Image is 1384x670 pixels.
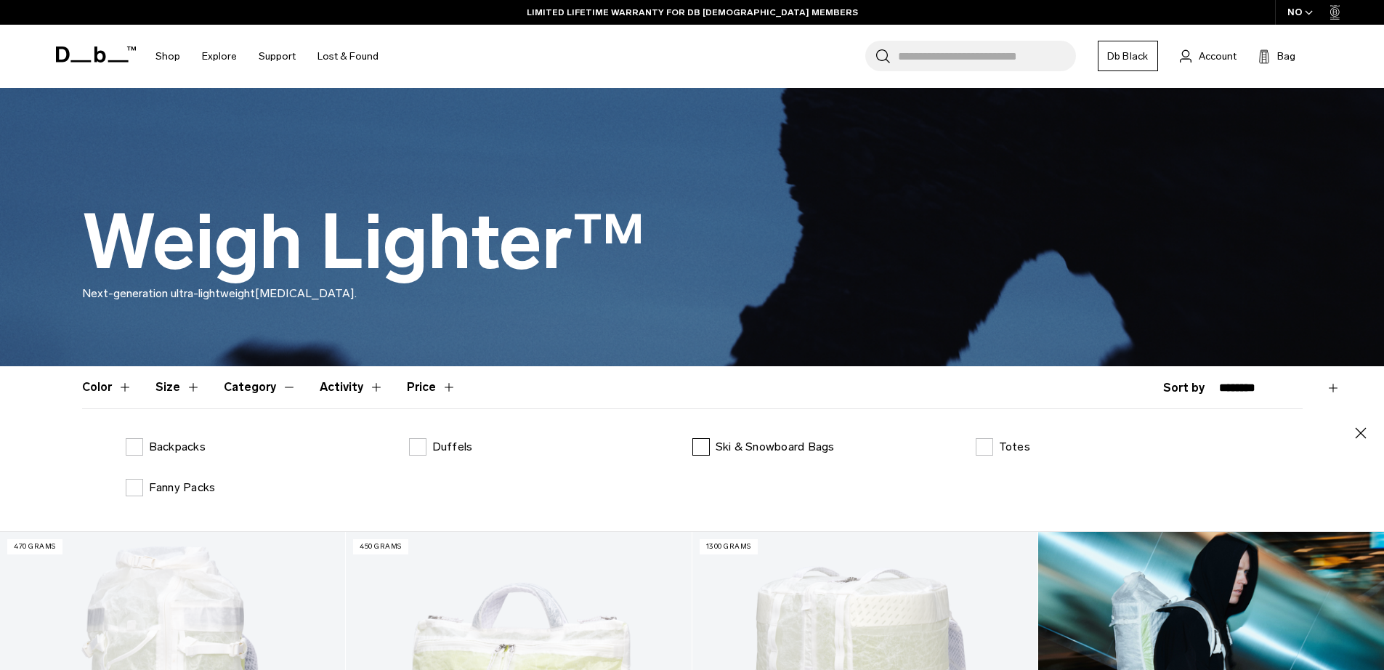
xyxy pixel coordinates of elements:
a: Lost & Found [317,31,379,82]
span: Bag [1277,49,1295,64]
a: LIMITED LIFETIME WARRANTY FOR DB [DEMOGRAPHIC_DATA] MEMBERS [527,6,858,19]
a: Explore [202,31,237,82]
button: Toggle Filter [155,366,201,408]
p: Ski & Snowboard Bags [716,438,835,456]
p: 470 grams [7,539,62,554]
span: Account [1199,49,1237,64]
button: Toggle Filter [224,366,296,408]
button: Toggle Price [407,366,456,408]
p: Totes [999,438,1030,456]
nav: Main Navigation [145,25,389,88]
p: Backpacks [149,438,206,456]
h1: Weigh Lighter™ [82,201,645,285]
a: Shop [155,31,180,82]
p: 450 grams [353,539,408,554]
span: Next-generation ultra-lightweight [82,286,255,300]
a: Db Black [1098,41,1158,71]
p: Duffels [432,438,473,456]
button: Toggle Filter [82,366,132,408]
p: Fanny Packs [149,479,216,496]
a: Account [1180,47,1237,65]
a: Support [259,31,296,82]
p: 1300 grams [700,539,758,554]
span: [MEDICAL_DATA]. [255,286,357,300]
button: Toggle Filter [320,366,384,408]
button: Bag [1258,47,1295,65]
